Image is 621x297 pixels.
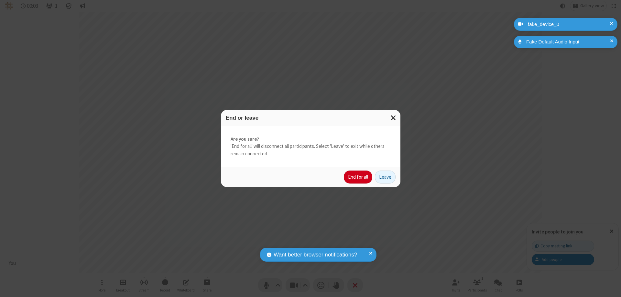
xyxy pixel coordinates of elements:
[221,126,400,167] div: 'End for all' will disconnect all participants. Select 'Leave' to exit while others remain connec...
[344,171,372,184] button: End for all
[375,171,396,184] button: Leave
[387,110,400,126] button: Close modal
[526,21,613,28] div: fake_device_0
[231,136,391,143] strong: Are you sure?
[524,38,613,46] div: Fake Default Audio Input
[226,115,396,121] h3: End or leave
[274,251,357,259] span: Want better browser notifications?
